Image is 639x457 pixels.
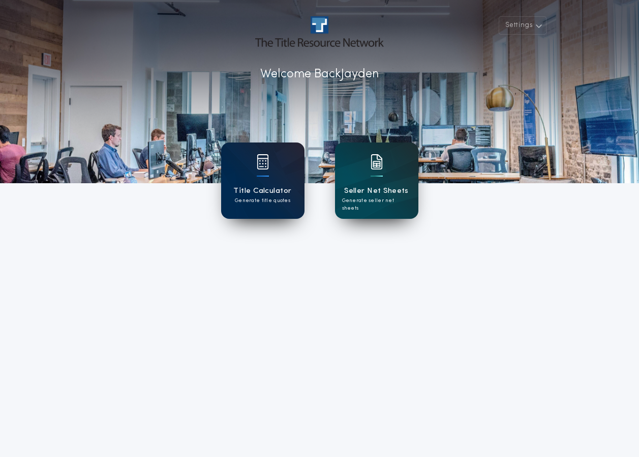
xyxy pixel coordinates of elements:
img: account-logo [255,16,383,47]
p: Generate seller net sheets [342,197,411,212]
p: Generate title quotes [235,197,290,205]
h1: Title Calculator [233,185,291,197]
img: card icon [371,154,383,169]
h1: Seller Net Sheets [344,185,409,197]
a: card iconSeller Net SheetsGenerate seller net sheets [335,142,418,219]
a: card iconTitle CalculatorGenerate title quotes [221,142,305,219]
button: Settings [499,16,546,35]
p: Welcome Back Jayden [260,65,379,83]
img: card icon [257,154,269,169]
